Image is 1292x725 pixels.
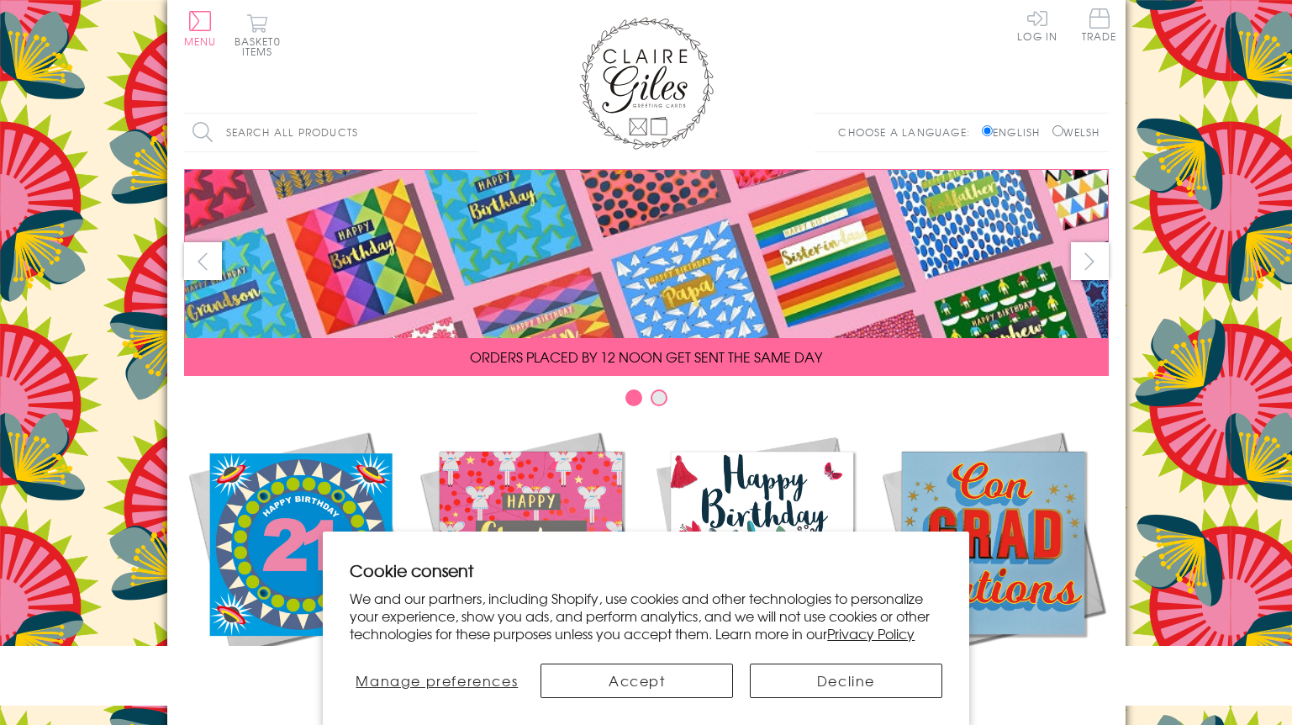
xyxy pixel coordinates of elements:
[350,664,524,698] button: Manage preferences
[982,124,1048,140] label: English
[646,427,878,691] a: Birthdays
[878,427,1109,691] a: Academic
[1082,8,1117,41] span: Trade
[350,590,942,642] p: We and our partners, including Shopify, use cookies and other technologies to personalize your ex...
[470,347,822,367] span: ORDERS PLACED BY 12 NOON GET SENT THE SAME DAY
[1071,242,1109,280] button: next
[415,427,646,691] a: Christmas
[625,389,642,406] button: Carousel Page 1 (Current Slide)
[838,124,978,140] p: Choose a language:
[461,114,478,151] input: Search
[184,11,217,46] button: Menu
[184,242,222,280] button: prev
[356,670,518,691] span: Manage preferences
[982,125,993,136] input: English
[184,34,217,49] span: Menu
[1082,8,1117,45] a: Trade
[1052,124,1100,140] label: Welsh
[184,389,1109,415] div: Carousel Pagination
[242,34,281,59] span: 0 items
[579,17,714,150] img: Claire Giles Greetings Cards
[350,558,942,582] h2: Cookie consent
[235,13,281,56] button: Basket0 items
[827,623,915,643] a: Privacy Policy
[541,664,733,698] button: Accept
[651,389,667,406] button: Carousel Page 2
[1017,8,1057,41] a: Log In
[184,427,415,691] a: New Releases
[750,664,942,698] button: Decline
[184,114,478,151] input: Search all products
[1052,125,1063,136] input: Welsh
